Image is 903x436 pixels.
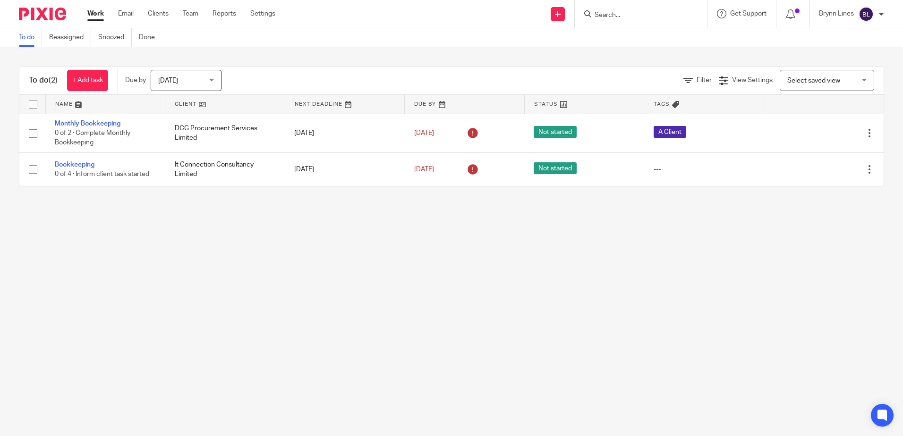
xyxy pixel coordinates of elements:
a: Work [87,9,104,18]
span: [DATE] [414,166,434,173]
p: Due by [125,75,146,85]
span: Filter [697,77,712,84]
a: Clients [148,9,169,18]
a: Reports [213,9,236,18]
span: [DATE] [158,77,178,84]
span: Not started [534,126,577,138]
a: Monthly Bookkeeping [55,120,120,127]
span: Get Support [730,10,767,17]
a: + Add task [67,70,108,91]
td: [DATE] [285,152,405,186]
a: Snoozed [98,28,132,47]
a: Email [118,9,134,18]
h1: To do [29,75,58,85]
img: svg%3E [859,7,874,22]
img: Pixie [19,8,66,20]
a: Team [183,9,198,18]
td: [DATE] [285,114,405,152]
span: Not started [534,162,577,174]
div: --- [654,165,755,174]
a: Settings [250,9,275,18]
td: It Connection Consultancy Limited [165,152,285,186]
span: [DATE] [414,130,434,136]
span: 0 of 4 · Inform client task started [55,171,149,177]
a: Reassigned [49,28,91,47]
span: A Client [654,126,686,138]
a: Done [139,28,162,47]
input: Search [594,11,679,20]
span: 0 of 2 · Complete Monthly Bookkeeping [55,130,130,146]
span: Select saved view [787,77,840,84]
span: (2) [49,76,58,84]
td: DCG Procurement Services Limited [165,114,285,152]
span: View Settings [732,77,773,84]
span: Tags [654,101,670,107]
a: Bookkeeping [55,161,94,168]
a: To do [19,28,42,47]
p: Brynn Lines [819,9,854,18]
